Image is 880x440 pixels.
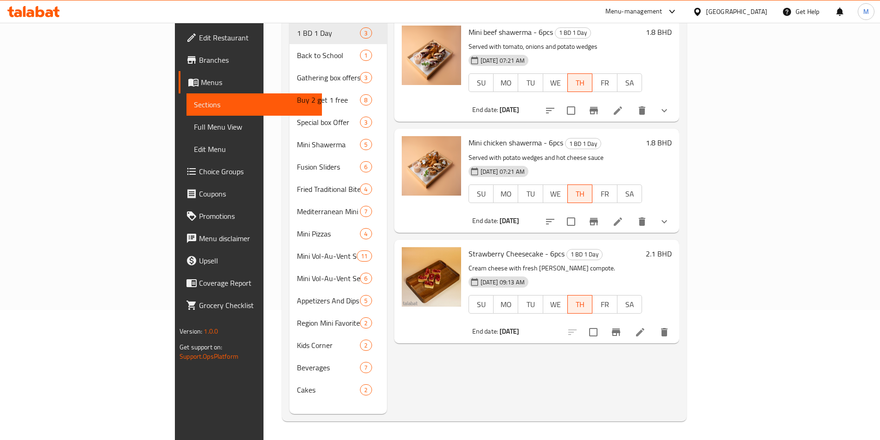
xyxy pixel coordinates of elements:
[360,185,371,194] span: 4
[289,223,387,245] div: Mini Pizzas4
[289,267,387,289] div: Mini Vol-Au-Vent Selection6
[360,363,371,372] span: 7
[297,72,360,83] div: Gathering box offers
[289,334,387,356] div: Kids Corner2
[297,317,360,328] span: Region Mini Favorites
[583,99,605,122] button: Branch-specific-item
[592,73,617,92] button: FR
[539,210,561,233] button: sort-choices
[547,187,564,201] span: WE
[605,6,662,17] div: Menu-management
[360,340,372,351] div: items
[567,295,592,314] button: TH
[543,295,568,314] button: WE
[473,298,490,311] span: SU
[297,384,360,395] span: Cakes
[596,298,613,311] span: FR
[617,73,642,92] button: SA
[199,210,315,222] span: Promotions
[289,200,387,223] div: Mediterranean Mini Pastries7
[572,298,589,311] span: TH
[186,116,322,138] a: Full Menu View
[297,27,360,39] span: 1 BD 1 Day
[472,325,498,337] span: End date:
[194,121,315,132] span: Full Menu View
[360,51,371,60] span: 1
[646,247,672,260] h6: 2.1 BHD
[360,362,372,373] div: items
[605,321,627,343] button: Branch-specific-item
[572,187,589,201] span: TH
[469,263,642,274] p: Cream cheese with fresh [PERSON_NAME] compote.
[543,73,568,92] button: WE
[518,184,543,203] button: TU
[621,187,638,201] span: SA
[360,72,372,83] div: items
[297,94,360,105] span: Buy 2 get 1 free
[469,152,642,164] p: Served with potato wedges and hot cheese sauce
[297,139,360,150] div: Mini Shawerma
[360,50,372,61] div: items
[297,340,360,351] span: Kids Corner
[469,136,563,150] span: Mini chicken shawerma - 6pcs
[289,289,387,312] div: Appetizers And Dips5
[612,105,623,116] a: Edit menu item
[204,325,218,337] span: 1.0.0
[477,167,528,176] span: [DATE] 07:21 AM
[179,160,322,183] a: Choice Groups
[360,139,372,150] div: items
[473,76,490,90] span: SU
[179,250,322,272] a: Upsell
[493,295,518,314] button: MO
[477,56,528,65] span: [DATE] 07:21 AM
[289,379,387,401] div: Cakes2
[863,7,869,17] span: M
[360,228,372,239] div: items
[289,156,387,178] div: Fusion Sliders6
[360,319,371,328] span: 2
[469,295,494,314] button: SU
[360,161,372,172] div: items
[469,25,553,39] span: Mini beef shawerma - 6pcs
[500,104,519,116] b: [DATE]
[572,76,589,90] span: TH
[186,93,322,116] a: Sections
[179,272,322,294] a: Coverage Report
[360,206,372,217] div: items
[653,321,675,343] button: delete
[289,44,387,66] div: Back to School1
[199,166,315,177] span: Choice Groups
[518,73,543,92] button: TU
[360,117,372,128] div: items
[621,298,638,311] span: SA
[199,32,315,43] span: Edit Restaurant
[360,386,371,394] span: 2
[522,76,539,90] span: TU
[297,362,360,373] span: Beverages
[179,227,322,250] a: Menu disclaimer
[547,298,564,311] span: WE
[653,99,675,122] button: show more
[566,249,603,260] div: 1 BD 1 Day
[493,73,518,92] button: MO
[297,184,360,195] div: Fried Traditional Bites
[565,138,601,149] div: 1 BD 1 Day
[289,312,387,334] div: Region Mini Favorites2
[360,207,371,216] span: 7
[297,117,360,128] span: Special box Offer
[360,184,372,195] div: items
[297,206,360,217] span: Mediterranean Mini Pastries
[561,101,581,120] span: Select to update
[621,76,638,90] span: SA
[473,187,490,201] span: SU
[567,73,592,92] button: TH
[646,26,672,39] h6: 1.8 BHD
[543,184,568,203] button: WE
[179,294,322,316] a: Grocery Checklist
[289,18,387,405] nav: Menu sections
[469,247,565,261] span: Strawberry Cheesecake - 6pcs
[646,136,672,149] h6: 1.8 BHD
